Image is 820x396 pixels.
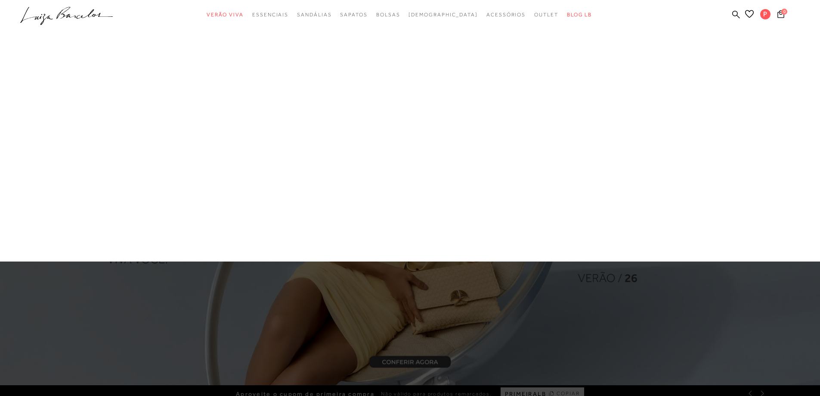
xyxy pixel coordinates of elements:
[408,12,478,18] span: [DEMOGRAPHIC_DATA]
[775,9,787,21] button: 0
[486,7,526,23] a: categoryNavScreenReaderText
[486,12,526,18] span: Acessórios
[760,9,770,19] span: P
[207,12,244,18] span: Verão Viva
[567,7,592,23] a: BLOG LB
[252,12,288,18] span: Essenciais
[297,7,331,23] a: categoryNavScreenReaderText
[207,7,244,23] a: categoryNavScreenReaderText
[297,12,331,18] span: Sandálias
[756,9,775,22] button: P
[340,12,367,18] span: Sapatos
[376,7,400,23] a: categoryNavScreenReaderText
[534,7,558,23] a: categoryNavScreenReaderText
[376,12,400,18] span: Bolsas
[781,9,787,15] span: 0
[567,12,592,18] span: BLOG LB
[252,7,288,23] a: categoryNavScreenReaderText
[534,12,558,18] span: Outlet
[340,7,367,23] a: categoryNavScreenReaderText
[408,7,478,23] a: noSubCategoriesText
